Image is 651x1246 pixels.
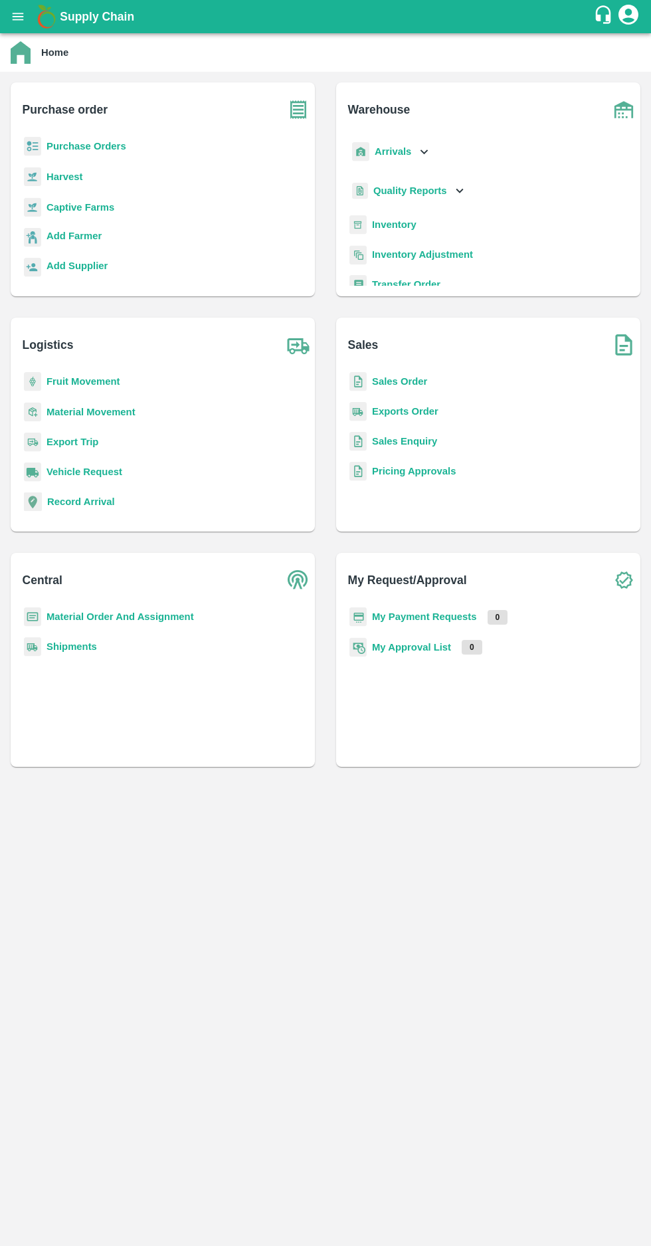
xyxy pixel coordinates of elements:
a: Transfer Order [372,279,440,290]
b: Arrivals [375,146,411,157]
p: 0 [488,610,508,625]
b: My Request/Approval [348,571,467,589]
a: Purchase Orders [46,141,126,152]
img: logo [33,3,60,30]
img: supplier [24,258,41,277]
img: purchase [282,93,315,126]
b: Logistics [23,336,74,354]
img: farmer [24,228,41,247]
a: Sales Order [372,376,427,387]
div: Quality Reports [349,177,467,205]
img: shipments [349,402,367,421]
div: Arrivals [349,137,432,167]
b: Add Farmer [46,231,102,241]
a: Inventory Adjustment [372,249,473,260]
img: delivery [24,433,41,452]
img: payment [349,607,367,627]
a: Export Trip [46,437,98,447]
b: Home [41,47,68,58]
img: harvest [24,167,41,187]
img: soSales [607,328,640,362]
img: qualityReport [352,183,368,199]
a: Record Arrival [47,496,115,507]
b: Central [23,571,62,589]
a: Sales Enquiry [372,436,437,447]
a: Add Supplier [46,259,108,276]
img: check [607,564,640,597]
img: sales [349,372,367,391]
img: whTransfer [349,275,367,294]
img: shipments [24,637,41,657]
img: reciept [24,137,41,156]
img: home [11,41,31,64]
b: Quality Reports [373,185,447,196]
a: Vehicle Request [46,467,122,477]
p: 0 [462,640,482,655]
a: My Approval List [372,642,451,653]
img: whInventory [349,215,367,235]
a: Harvest [46,171,82,182]
img: central [282,564,315,597]
div: customer-support [593,5,616,29]
b: Purchase order [23,100,108,119]
b: Sales [348,336,379,354]
img: material [24,402,41,422]
a: Add Farmer [46,229,102,247]
a: Material Order And Assignment [46,611,194,622]
img: truck [282,328,315,362]
a: Fruit Movement [46,376,120,387]
a: Pricing Approvals [372,466,456,476]
div: account of current user [616,3,640,31]
img: centralMaterial [24,607,41,627]
a: Captive Farms [46,202,114,213]
a: My Payment Requests [372,611,477,622]
a: Material Movement [46,407,136,417]
img: fruit [24,372,41,391]
b: Add Supplier [46,260,108,271]
img: warehouse [607,93,640,126]
img: sales [349,432,367,451]
img: recordArrival [24,492,42,511]
button: open drawer [3,1,33,32]
img: whArrival [352,142,369,161]
img: inventory [349,245,367,264]
img: approval [349,637,367,657]
a: Shipments [46,641,97,652]
b: Supply Chain [60,10,134,23]
a: Inventory [372,219,417,230]
b: Warehouse [348,100,411,119]
img: sales [349,462,367,481]
img: vehicle [24,463,41,482]
a: Exports Order [372,406,438,417]
a: Supply Chain [60,7,593,26]
img: harvest [24,197,41,217]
